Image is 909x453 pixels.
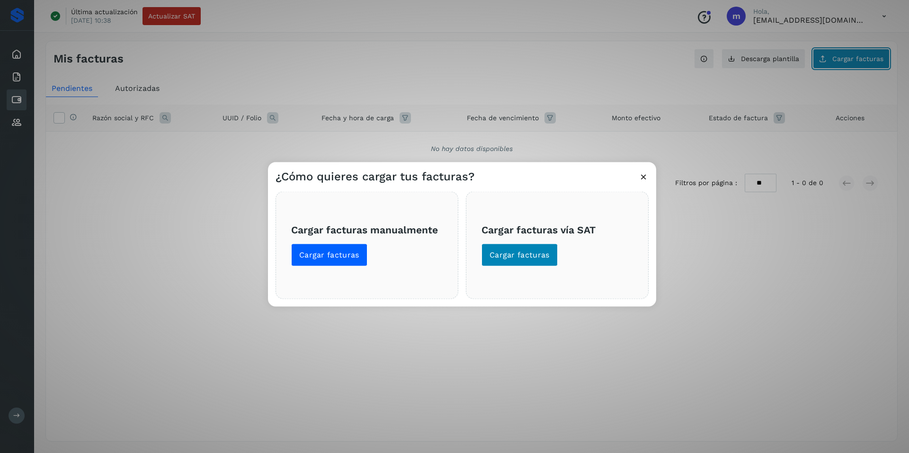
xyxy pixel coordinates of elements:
h3: ¿Cómo quieres cargar tus facturas? [276,169,474,183]
button: Cargar facturas [481,243,558,266]
h3: Cargar facturas vía SAT [481,224,633,236]
button: Cargar facturas [291,243,367,266]
span: Cargar facturas [299,249,359,260]
span: Cargar facturas [490,249,550,260]
h3: Cargar facturas manualmente [291,224,443,236]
